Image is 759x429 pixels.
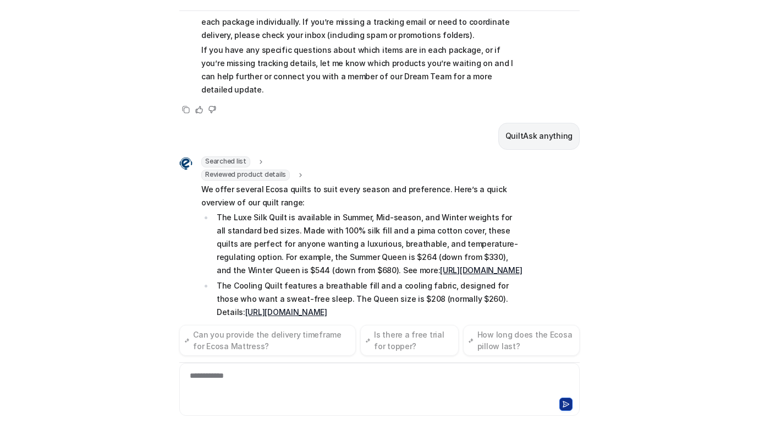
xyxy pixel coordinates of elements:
button: Can you provide the delivery timeframe for Ecosa Mattress? [179,325,356,356]
p: The Cooling Quilt features a breathable fill and a cooling fabric, designed for those who want a ... [217,279,523,319]
p: We offer several Ecosa quilts to suit every season and preference. Here’s a quick overview of our... [201,183,523,209]
button: How long does the Ecosa pillow last? [463,325,580,356]
p: The Luxe Silk Quilt is available in Summer, Mid-season, and Winter weights for all standard bed s... [217,211,523,277]
span: Reviewed product details [201,170,290,181]
a: [URL][DOMAIN_NAME] [245,307,327,317]
p: You should receive a separate tracking ID for each shipment, allowing you to follow each package ... [201,2,523,42]
p: If you have any specific questions about which items are in each package, or if you’re missing tr... [201,44,523,96]
button: Is there a free trial for topper? [360,325,459,356]
img: Widget [179,157,193,170]
a: [URL][DOMAIN_NAME] [440,265,522,275]
span: Searched list [201,156,250,167]
p: QuiltAsk anything [505,129,573,143]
